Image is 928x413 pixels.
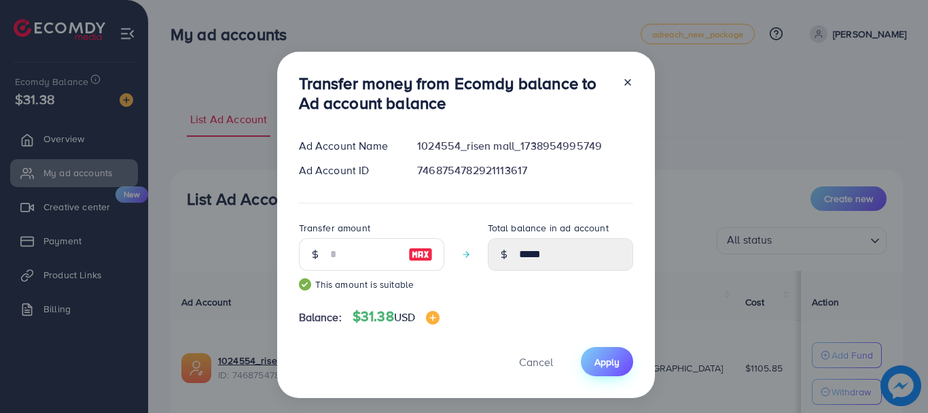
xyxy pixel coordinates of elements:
h4: $31.38 [353,308,440,325]
button: Cancel [502,347,570,376]
img: guide [299,278,311,291]
div: Ad Account Name [288,138,407,154]
span: Cancel [519,354,553,369]
img: image [408,246,433,263]
span: Balance: [299,310,342,325]
label: Transfer amount [299,221,370,235]
button: Apply [581,347,633,376]
div: 7468754782921113617 [406,163,643,178]
small: This amount is suitable [299,278,444,291]
div: Ad Account ID [288,163,407,178]
span: USD [394,310,415,325]
img: image [426,311,440,325]
div: 1024554_risen mall_1738954995749 [406,138,643,154]
span: Apply [594,355,620,369]
h3: Transfer money from Ecomdy balance to Ad account balance [299,73,611,113]
label: Total balance in ad account [488,221,609,235]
